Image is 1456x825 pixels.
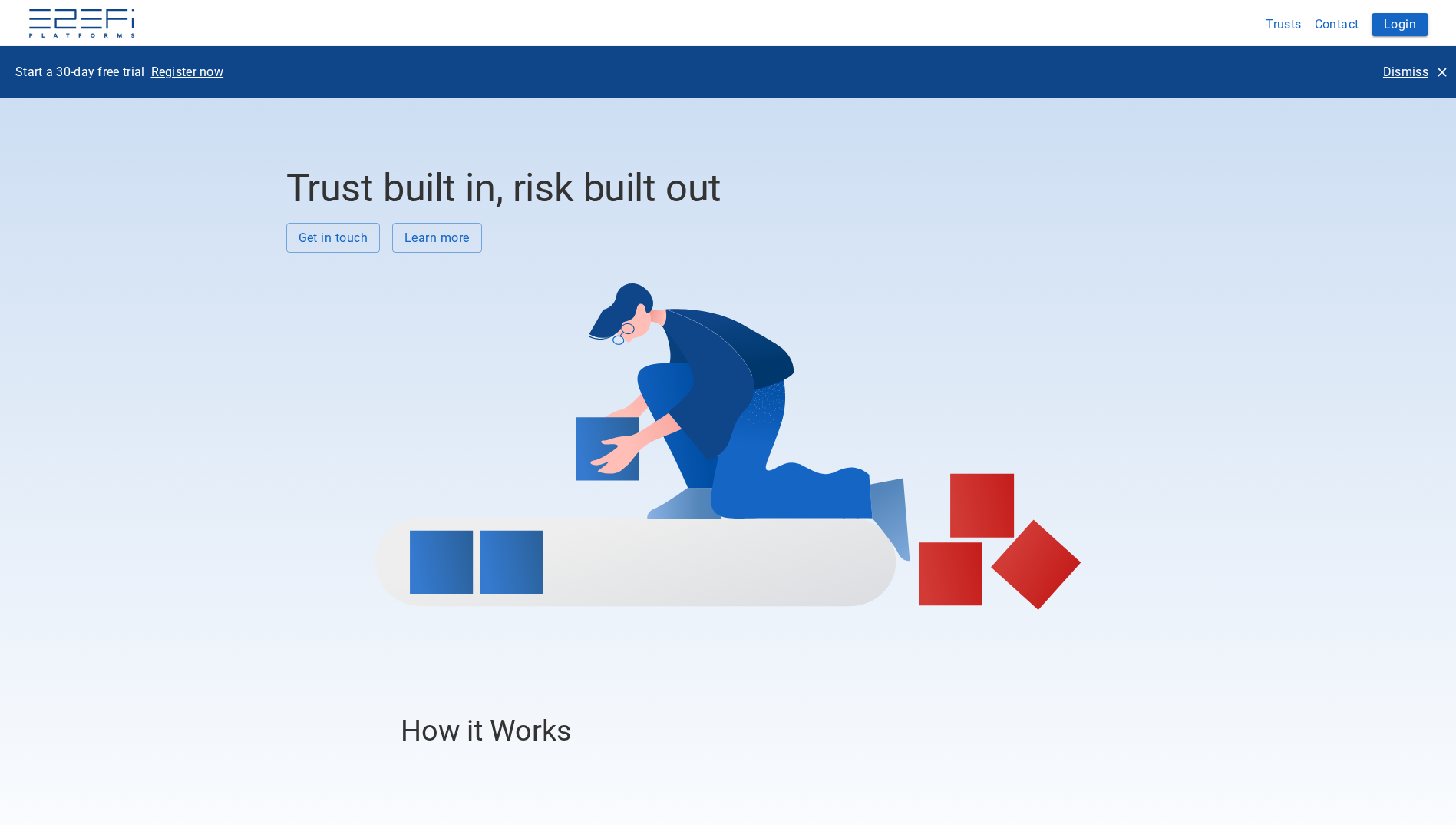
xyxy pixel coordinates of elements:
button: Learn more [392,223,482,253]
button: Get in touch [286,223,381,253]
p: Start a 30-day free trial [15,63,145,81]
p: Dismiss [1383,63,1428,81]
h3: How it Works [401,714,1055,747]
button: Dismiss [1377,58,1453,85]
h2: Trust built in, risk built out [286,165,1170,210]
button: Register now [145,58,230,85]
p: Register now [151,63,224,81]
